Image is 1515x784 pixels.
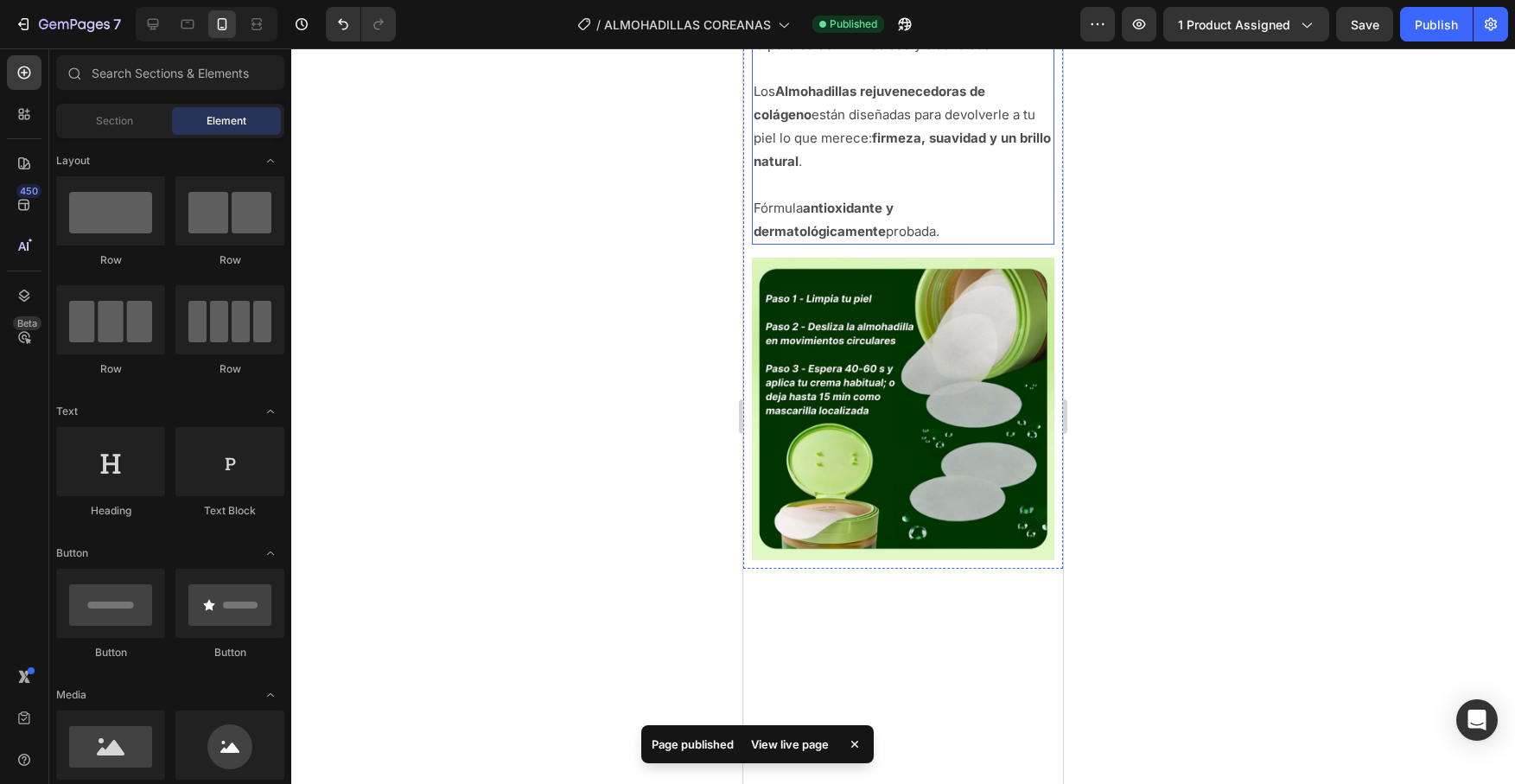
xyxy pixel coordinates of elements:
[1336,7,1393,41] button: Save
[257,398,284,425] span: Toggle open
[56,153,90,169] span: Layout
[10,148,309,194] p: Fórmula probada.
[830,16,877,32] span: Published
[175,361,284,377] div: Row
[13,316,41,330] div: Beta
[175,503,284,519] div: Text Block
[1351,17,1379,32] span: Save
[10,151,150,191] strong: antioxidante y dermatológicamente
[175,645,284,660] div: Button
[257,681,284,709] span: Toggle open
[1178,16,1290,34] span: 1 product assigned
[9,209,311,512] img: image_demo.jpg
[207,113,246,129] span: Element
[596,16,601,34] span: /
[604,16,771,34] span: ALMOHADILLAS COREANAS
[7,7,129,41] button: 7
[326,7,396,41] div: Undo/Redo
[10,81,308,121] strong: firmeza, suavidad y un brillo natural
[56,252,165,268] div: Row
[1163,7,1329,41] button: 1 product assigned
[1400,7,1473,41] button: Publish
[56,361,165,377] div: Row
[56,545,88,561] span: Button
[56,503,165,519] div: Heading
[1456,699,1498,741] div: Open Intercom Messenger
[175,252,284,268] div: Row
[741,732,839,756] div: View live page
[56,645,165,660] div: Button
[113,14,121,35] p: 7
[16,184,41,198] div: 450
[652,736,734,753] p: Page published
[257,539,284,567] span: Toggle open
[1415,16,1458,34] div: Publish
[96,113,133,129] span: Section
[257,147,284,175] span: Toggle open
[56,55,284,90] input: Search Sections & Elements
[56,687,86,703] span: Media
[10,35,242,74] strong: Almohadillas rejuvenecedoras de colágeno
[743,48,1063,784] iframe: Design area
[56,404,78,419] span: Text
[10,8,309,124] p: Los están diseñadas para devolverle a tu piel lo que merece: .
